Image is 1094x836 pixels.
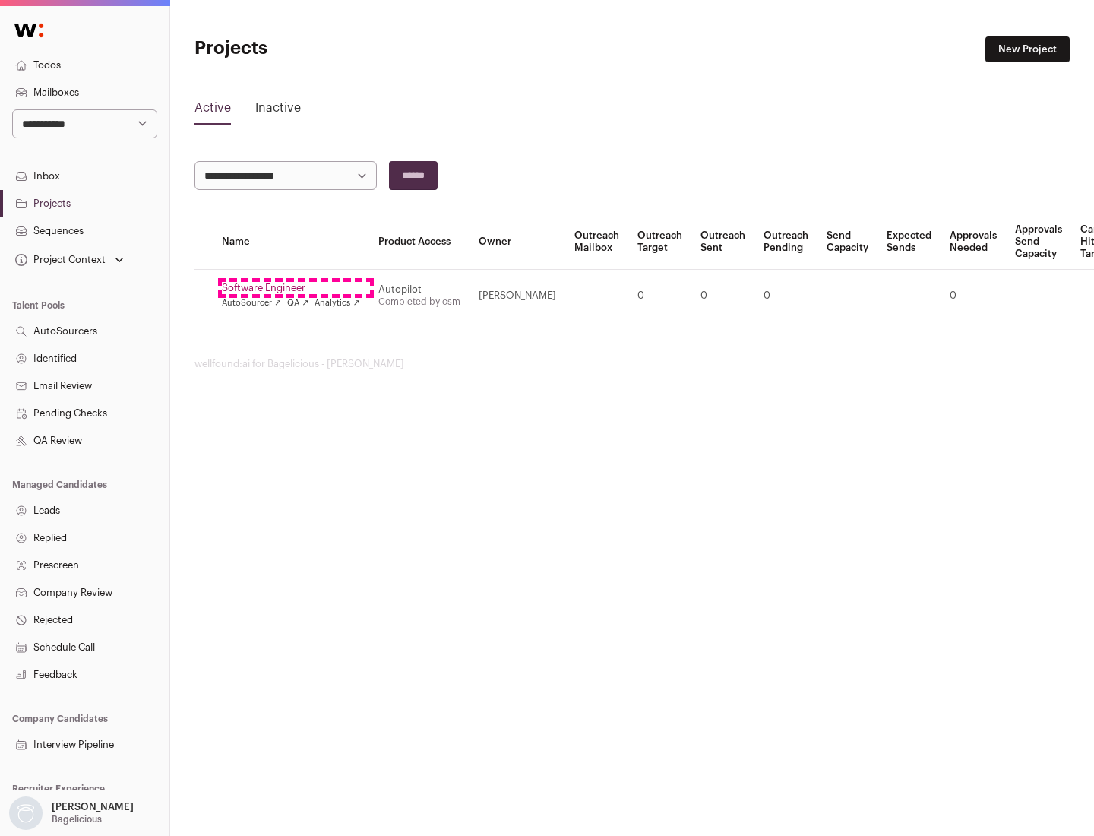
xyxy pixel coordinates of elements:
[378,297,460,306] a: Completed by csm
[222,297,281,309] a: AutoSourcer ↗
[213,214,369,270] th: Name
[941,214,1006,270] th: Approvals Needed
[369,214,470,270] th: Product Access
[6,15,52,46] img: Wellfound
[691,214,754,270] th: Outreach Sent
[754,214,817,270] th: Outreach Pending
[470,270,565,322] td: [PERSON_NAME]
[315,297,359,309] a: Analytics ↗
[287,297,308,309] a: QA ↗
[877,214,941,270] th: Expected Sends
[565,214,628,270] th: Outreach Mailbox
[1006,214,1071,270] th: Approvals Send Capacity
[255,99,301,123] a: Inactive
[12,254,106,266] div: Project Context
[52,801,134,813] p: [PERSON_NAME]
[222,282,360,294] a: Software Engineer
[628,214,691,270] th: Outreach Target
[470,214,565,270] th: Owner
[378,283,460,296] div: Autopilot
[12,249,127,271] button: Open dropdown
[194,36,486,61] h1: Projects
[941,270,1006,322] td: 0
[691,270,754,322] td: 0
[9,796,43,830] img: nopic.png
[194,99,231,123] a: Active
[817,214,877,270] th: Send Capacity
[985,36,1070,62] a: New Project
[754,270,817,322] td: 0
[6,796,137,830] button: Open dropdown
[194,358,1070,370] footer: wellfound:ai for Bagelicious - [PERSON_NAME]
[628,270,691,322] td: 0
[52,813,102,825] p: Bagelicious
